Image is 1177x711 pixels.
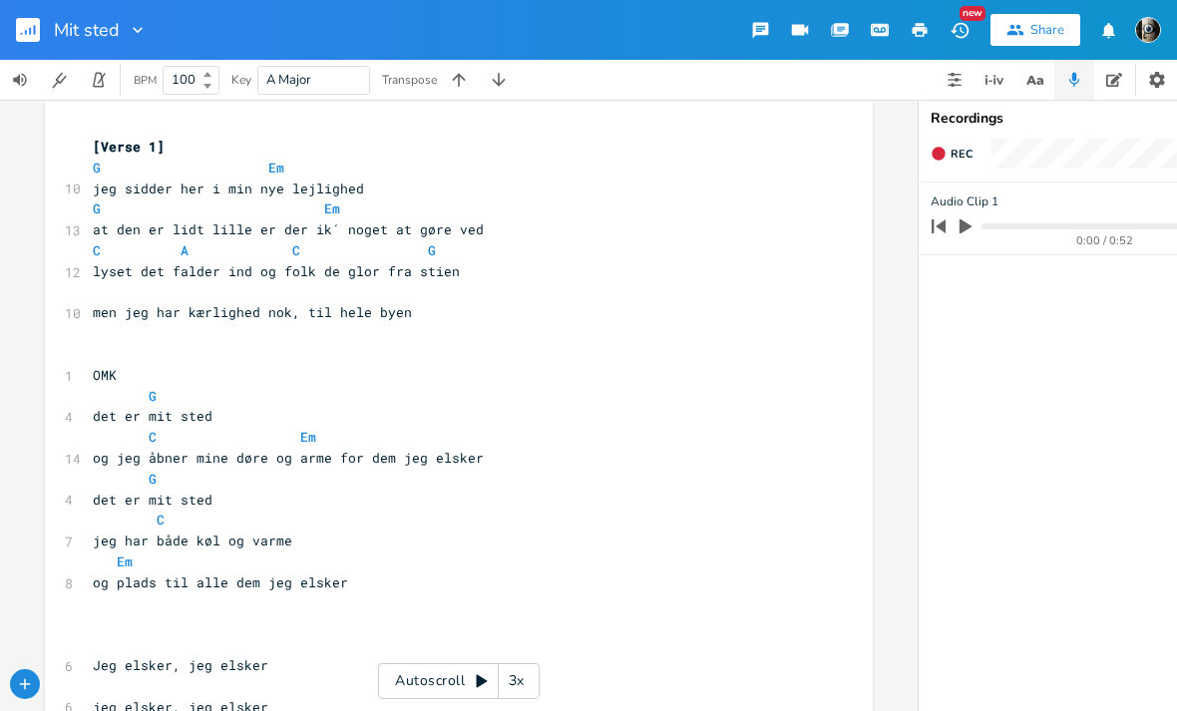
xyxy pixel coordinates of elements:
[499,663,535,699] div: 3x
[93,366,117,384] span: OMK
[940,12,980,48] button: New
[93,656,268,674] span: Jeg elsker, jeg elsker
[117,552,133,570] span: Em
[1030,21,1064,39] div: Share
[93,241,101,259] span: C
[149,470,157,488] span: G
[54,21,120,39] span: Mit sted
[324,199,340,217] span: Em
[428,241,436,259] span: G
[1135,17,1161,43] img: Nanna Mathilde Bugge
[181,241,189,259] span: A
[149,428,157,446] span: C
[134,75,157,86] div: BPM
[960,6,985,21] div: New
[93,303,412,321] span: men jeg har kærlighed nok, til hele byen
[951,147,973,162] span: Rec
[268,159,284,177] span: Em
[93,449,484,467] span: og jeg åbner mine døre og arme for dem jeg elsker
[378,663,540,699] div: Autoscroll
[93,573,348,591] span: og plads til alle dem jeg elsker
[93,179,364,197] span: jeg sidder her i min nye lejlighed
[93,407,212,425] span: det er mit sted
[157,511,165,529] span: C
[292,241,300,259] span: C
[231,74,251,86] div: Key
[93,491,212,509] span: det er mit sted
[931,192,998,211] span: Audio Clip 1
[149,387,157,405] span: G
[93,138,165,156] span: [Verse 1]
[382,74,437,86] div: Transpose
[93,159,101,177] span: G
[266,71,311,89] span: A Major
[923,138,981,170] button: Rec
[93,199,101,217] span: G
[93,262,460,280] span: lyset det falder ind og folk de glor fra stien
[93,532,292,549] span: jeg har både køl og varme
[300,428,316,446] span: Em
[93,220,484,238] span: at den er lidt lille er der ik´ noget at gøre ved
[990,14,1080,46] button: Share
